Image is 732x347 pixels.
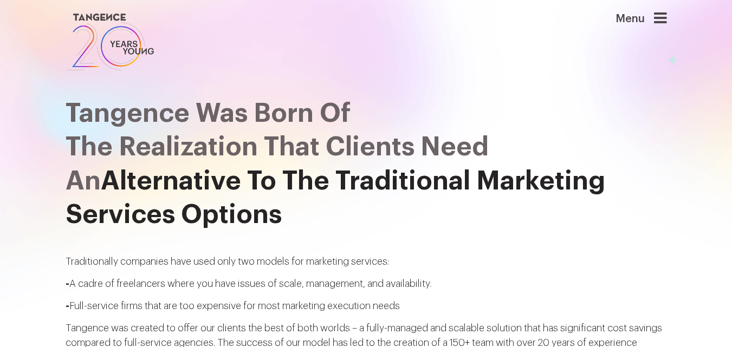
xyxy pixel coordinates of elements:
[66,301,69,311] span: -
[66,97,667,232] h2: Alternative To The Traditional Marketing Services Options
[66,277,667,291] p: A cadre of freelancers where you have issues of scale, management, and availability.
[66,254,667,269] p: Traditionally companies have used only two models for marketing services:
[66,279,69,289] span: -
[66,100,489,194] span: Tangence Was Born Of the realization that clients need an
[66,299,667,313] p: Full-service firms that are too expensive for most marketing execution needs
[66,11,156,73] img: logo SVG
